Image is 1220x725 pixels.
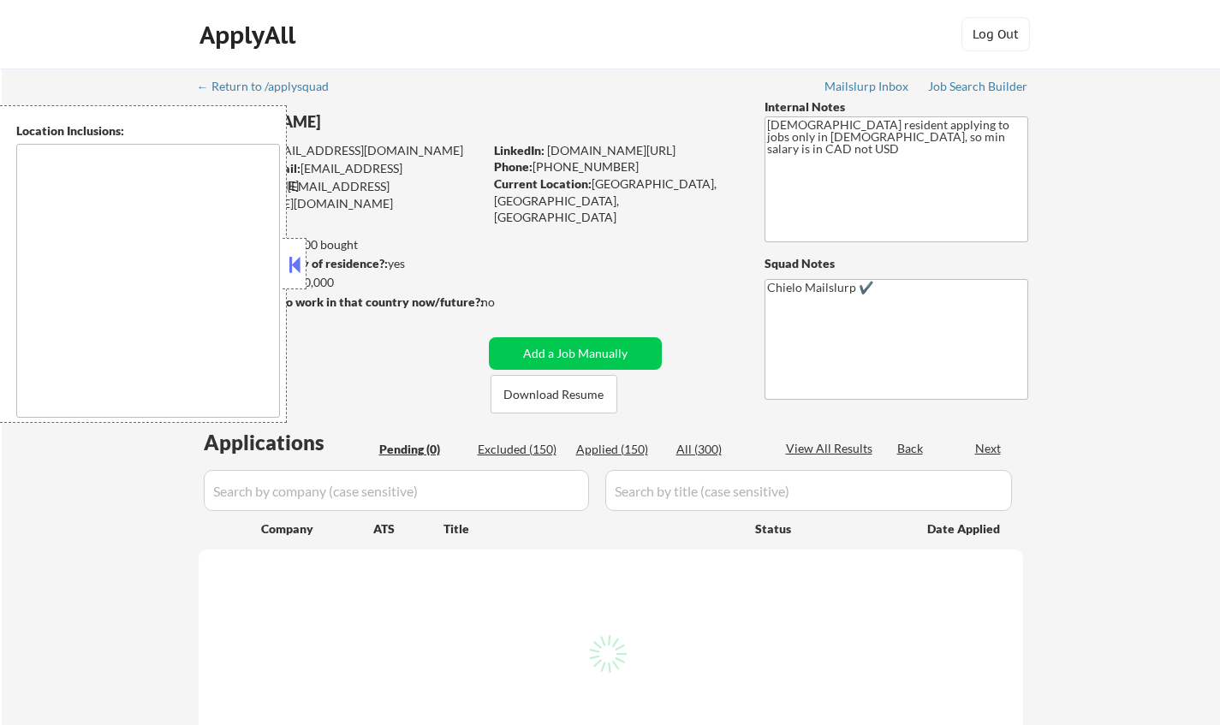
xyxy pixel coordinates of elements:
div: [EMAIL_ADDRESS][DOMAIN_NAME] [199,160,483,193]
div: 150 sent / 200 bought [198,236,483,253]
div: Date Applied [927,520,1003,538]
div: [PERSON_NAME] [199,111,550,133]
strong: Current Location: [494,176,592,191]
div: ← Return to /applysquad [197,80,345,92]
input: Search by title (case sensitive) [605,470,1012,511]
div: ApplyAll [199,21,301,50]
div: [EMAIL_ADDRESS][PERSON_NAME][DOMAIN_NAME] [199,178,483,211]
div: Mailslurp Inbox [824,80,910,92]
div: Applications [204,432,373,453]
div: Back [897,440,925,457]
div: All (300) [676,441,762,458]
div: Company [261,520,373,538]
div: [PHONE_NUMBER] [494,158,736,175]
a: Job Search Builder [928,80,1028,97]
div: yes [198,255,478,272]
div: [EMAIL_ADDRESS][DOMAIN_NAME] [199,142,483,159]
div: Next [975,440,1003,457]
div: Internal Notes [765,98,1028,116]
div: Status [755,513,902,544]
div: [GEOGRAPHIC_DATA], [GEOGRAPHIC_DATA], [GEOGRAPHIC_DATA] [494,175,736,226]
div: Title [443,520,739,538]
div: $90,000 [198,274,483,291]
strong: LinkedIn: [494,143,545,157]
div: Job Search Builder [928,80,1028,92]
div: Excluded (150) [478,441,563,458]
div: no [481,294,530,311]
button: Download Resume [491,375,617,413]
button: Log Out [961,17,1030,51]
a: [DOMAIN_NAME][URL] [547,143,675,157]
a: Mailslurp Inbox [824,80,910,97]
strong: Will need Visa to work in that country now/future?: [199,294,484,309]
div: Applied (150) [576,441,662,458]
div: Squad Notes [765,255,1028,272]
div: Location Inclusions: [16,122,280,140]
a: ← Return to /applysquad [197,80,345,97]
div: View All Results [786,440,878,457]
div: Pending (0) [379,441,465,458]
strong: Phone: [494,159,533,174]
button: Add a Job Manually [489,337,662,370]
div: ATS [373,520,443,538]
input: Search by company (case sensitive) [204,470,589,511]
